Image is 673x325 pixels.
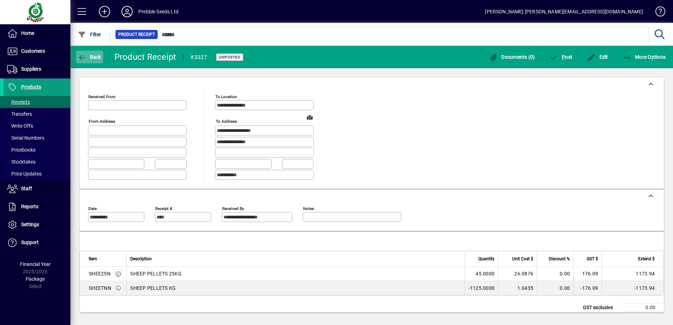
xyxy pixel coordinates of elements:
span: Reports [21,204,38,209]
div: Product Receipt [114,51,176,63]
span: 1.0435 [517,285,534,292]
td: GST exclusive [579,303,622,312]
a: Knowledge Base [650,1,664,24]
a: Settings [4,216,70,234]
span: Settings [21,222,39,227]
td: 0.00 [537,281,573,295]
td: 176.09 [573,267,602,281]
a: Serial Numbers [4,132,70,144]
span: Product Receipt [118,31,155,38]
div: #3327 [190,52,207,63]
button: Back [76,51,103,63]
span: Serial Numbers [7,135,44,141]
td: 0.00 [622,303,664,312]
app-page-header-button: Back [70,51,109,63]
span: Discount % [549,255,570,263]
span: Suppliers [21,66,41,72]
a: Receipts [4,96,70,108]
span: Unposted [219,55,240,59]
a: Reports [4,198,70,216]
span: Filter [78,32,101,37]
span: Customers [21,48,45,54]
mat-label: Received by [222,206,244,211]
td: SHEEP PELLETS 25KG [126,267,464,281]
span: ost [550,54,573,60]
span: Staff [21,186,32,191]
td: -1125.0000 [465,281,498,295]
button: Documents (0) [488,51,537,63]
button: Add [93,5,116,18]
td: 0.00 [537,267,573,281]
mat-label: Notes [303,206,314,211]
td: -176.09 [573,281,602,295]
div: SHEETNN [89,285,111,292]
span: Edit [587,54,608,60]
mat-label: Receipt # [155,206,172,211]
span: Price Updates [7,171,42,177]
a: Pricebooks [4,144,70,156]
span: Extend $ [638,255,655,263]
div: Prebble Seeds Ltd [138,6,178,17]
span: Documents (0) [489,54,535,60]
td: SHEEP PELLETS KG [126,281,464,295]
a: Support [4,234,70,251]
span: P [562,54,565,60]
button: Edit [585,51,610,63]
span: Pricebooks [7,147,36,153]
button: Profile [116,5,138,18]
a: Price Updates [4,168,70,180]
span: Home [21,30,34,36]
a: Staff [4,180,70,198]
button: Post [548,51,574,63]
a: Home [4,25,70,42]
span: Stocktakes [7,159,36,165]
span: Unit Cost $ [512,255,533,263]
td: 0.00 [622,312,664,320]
span: More Options [623,54,666,60]
a: Customers [4,43,70,60]
mat-label: Received From [88,94,115,99]
span: Support [21,240,39,245]
span: Products [21,84,41,90]
div: SHEE25N [89,270,111,277]
span: Package [26,276,45,282]
span: Write Offs [7,123,33,129]
span: Transfers [7,111,32,117]
a: View on map [304,111,315,123]
button: Filter [76,28,103,41]
span: Quantity [478,255,495,263]
a: Suppliers [4,60,70,78]
td: 45.0000 [465,267,498,281]
mat-label: Date [88,206,97,211]
a: Stocktakes [4,156,70,168]
mat-label: To location [215,94,237,99]
span: GST $ [587,255,598,263]
a: Write Offs [4,120,70,132]
td: 1173.94 [602,267,663,281]
span: Description [130,255,152,263]
div: [PERSON_NAME] [PERSON_NAME][EMAIL_ADDRESS][DOMAIN_NAME] [485,6,643,17]
a: Transfers [4,108,70,120]
td: GST [579,312,622,320]
span: Financial Year [20,261,51,267]
span: Receipts [7,99,30,105]
span: Back [78,54,101,60]
td: -1173.94 [602,281,663,295]
button: More Options [621,51,668,63]
span: 26.0876 [514,270,533,277]
span: Item [89,255,97,263]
